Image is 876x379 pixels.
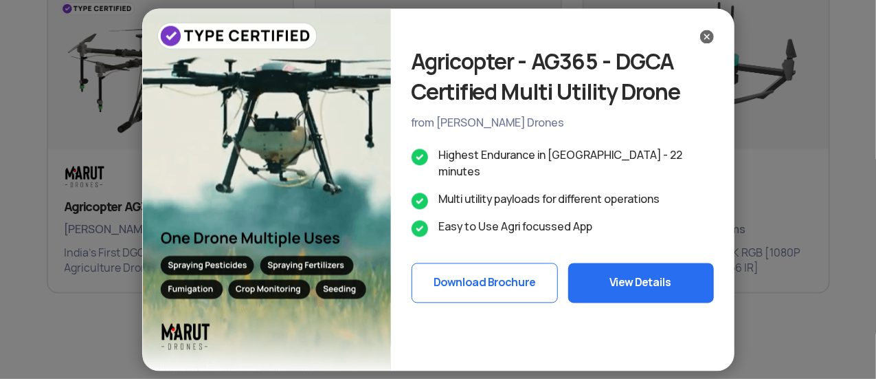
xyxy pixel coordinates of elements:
li: Easy to Use Agri focussed App [412,219,714,235]
div: Agricopter - AG365 - DGCA Certified Multi Utility Drone [412,47,714,107]
button: View Details [568,263,714,303]
img: bg_marutpopup_sky.png [142,8,391,371]
button: Download Brochure [412,263,558,303]
img: ic_close_black.svg [700,30,714,43]
div: from [PERSON_NAME] Drones [412,116,714,131]
li: Multi utility payloads for different operations [412,191,714,208]
li: Highest Endurance in [GEOGRAPHIC_DATA] - 22 minutes [412,147,714,180]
